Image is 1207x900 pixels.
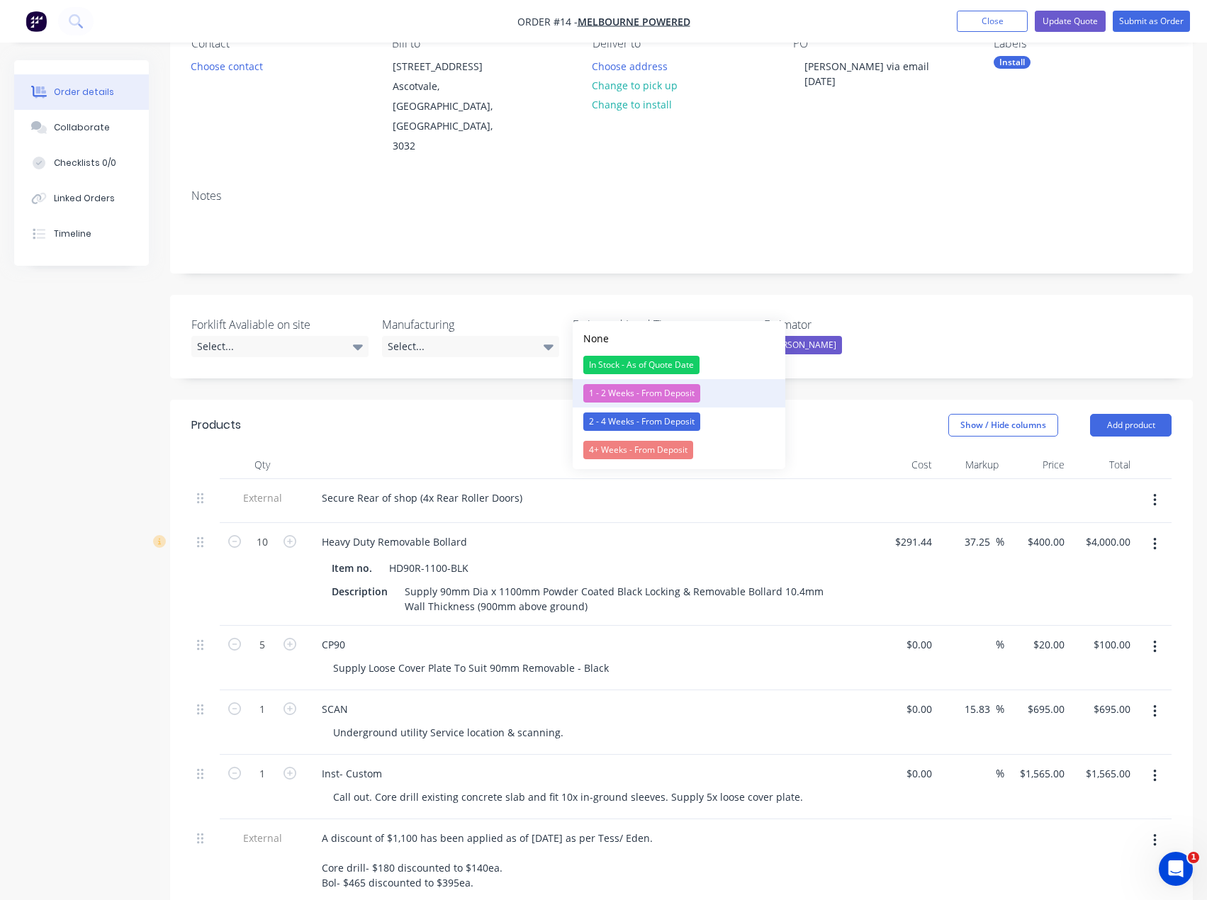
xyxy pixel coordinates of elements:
div: Notes [191,189,1172,203]
div: Call out. Core drill existing concrete slab and fit 10x in-ground sleeves. Supply 5x loose cover ... [322,787,814,807]
button: Change to pick up [585,76,685,95]
div: 2 - 4 Weeks - From Deposit [583,412,700,431]
button: 1 - 2 Weeks - From Deposit [573,379,785,407]
div: HD90R-1100-BLK [383,558,474,578]
button: Add product [1090,414,1172,437]
div: Description [326,581,393,602]
div: [STREET_ADDRESS]Ascotvale, [GEOGRAPHIC_DATA], [GEOGRAPHIC_DATA], 3032 [381,56,522,157]
span: % [996,765,1004,782]
label: Estimated Lead Time [573,316,750,333]
div: Secure Rear of shop (4x Rear Roller Doors) [310,488,534,508]
span: External [225,490,299,505]
div: Bill to [392,37,570,50]
div: Order details [54,86,114,99]
div: Install [994,56,1031,69]
div: Select... [191,336,369,357]
label: Estimator [764,316,941,333]
button: Submit as Order [1113,11,1190,32]
div: Products [191,417,241,434]
span: External [225,831,299,845]
div: Contact [191,37,369,50]
div: Underground utility Service location & scanning. [322,722,575,743]
div: None [583,331,609,346]
span: 1 [1188,852,1199,863]
div: [PERSON_NAME] via email [DATE] [793,56,970,91]
div: Inst- Custom [310,763,393,784]
div: PO [793,37,971,50]
button: Timeline [14,216,149,252]
div: Heavy Duty Removable Bollard [310,531,478,552]
button: Choose contact [184,56,271,75]
button: Linked Orders [14,181,149,216]
div: Cost [872,451,938,479]
span: % [996,534,1004,550]
button: Change to install [585,95,680,114]
img: Factory [26,11,47,32]
span: Order #14 - [517,15,578,28]
button: 2 - 4 Weeks - From Deposit [573,407,785,436]
button: In Stock - As of Quote Date [573,351,785,379]
button: Close [957,11,1028,32]
div: Ascotvale, [GEOGRAPHIC_DATA], [GEOGRAPHIC_DATA], 3032 [393,77,510,156]
button: Collaborate [14,110,149,145]
button: Choose address [585,56,675,75]
div: Item no. [326,558,378,578]
button: 4+ Weeks - From Deposit [573,436,785,464]
iframe: Intercom live chat [1159,852,1193,886]
div: Markup [938,451,1004,479]
span: % [996,636,1004,653]
div: Checklists 0/0 [54,157,116,169]
div: Timeline [54,227,91,240]
div: Supply 90mm Dia x 1100mm Powder Coated Black Locking & Removable Bollard 10.4mm Wall Thickness (9... [399,581,845,617]
div: [PERSON_NAME] [764,336,842,354]
div: Collaborate [54,121,110,134]
div: Labels [994,37,1172,50]
div: Select... [382,336,559,357]
span: % [996,701,1004,717]
div: SCAN [310,699,359,719]
div: Total [1070,451,1136,479]
div: Price [1004,451,1070,479]
label: Forklift Avaliable on site [191,316,369,333]
div: Qty [220,451,305,479]
div: [STREET_ADDRESS] [393,57,510,77]
div: 4+ Weeks - From Deposit [583,441,693,459]
div: Linked Orders [54,192,115,205]
button: Show / Hide columns [948,414,1058,437]
label: Manufacturing [382,316,559,333]
button: None [573,326,785,351]
a: Melbourne Powered [578,15,690,28]
div: 1 - 2 Weeks - From Deposit [583,384,700,403]
div: In Stock - As of Quote Date [583,356,700,374]
div: Deliver to [593,37,770,50]
button: Update Quote [1035,11,1106,32]
button: Checklists 0/0 [14,145,149,181]
button: Order details [14,74,149,110]
div: CP90 [310,634,357,655]
div: Supply Loose Cover Plate To Suit 90mm Removable - Black [322,658,620,678]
